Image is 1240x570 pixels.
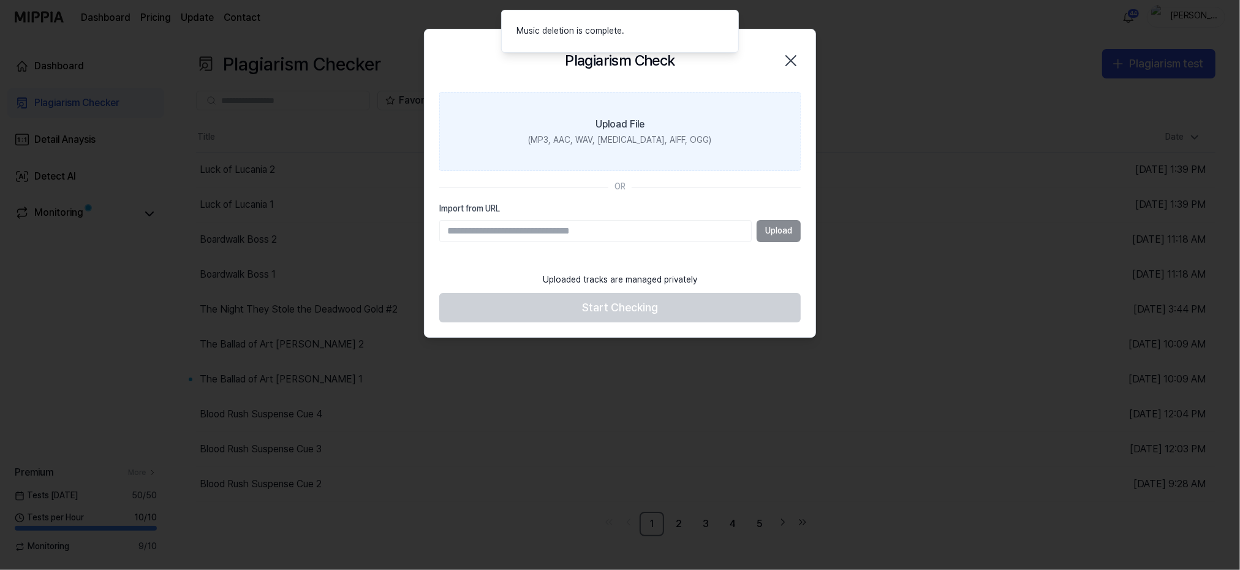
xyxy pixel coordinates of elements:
[614,181,626,193] div: OR
[535,267,705,294] div: Uploaded tracks are managed privately
[439,203,801,215] label: Import from URL
[595,117,645,132] div: Upload File
[565,49,675,72] h2: Plagiarism Check
[529,134,712,146] div: (MP3, AAC, WAV, [MEDICAL_DATA], AIFF, OGG)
